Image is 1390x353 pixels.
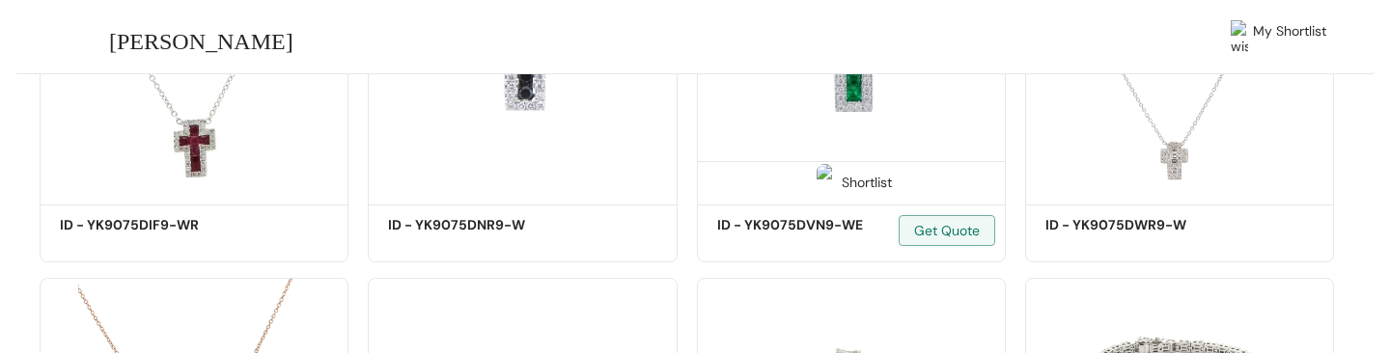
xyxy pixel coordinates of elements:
img: Buyer Portal [40,8,102,70]
h5: ID - YK9075DIF9-WR [60,215,224,235]
h5: ID - YK9075DVN9-WE [717,215,881,235]
span: Get Quote [914,220,980,241]
img: Shortlist [817,164,835,201]
img: wishlist [1231,20,1248,57]
span: [PERSON_NAME] [109,24,293,61]
span: My Shortlist [1253,20,1326,57]
div: Shortlist [811,172,892,190]
button: Get Quote [899,215,995,246]
h5: ID - YK9075DNR9-W [388,215,552,235]
h5: ID - YK9075DWR9-W [1045,215,1209,235]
